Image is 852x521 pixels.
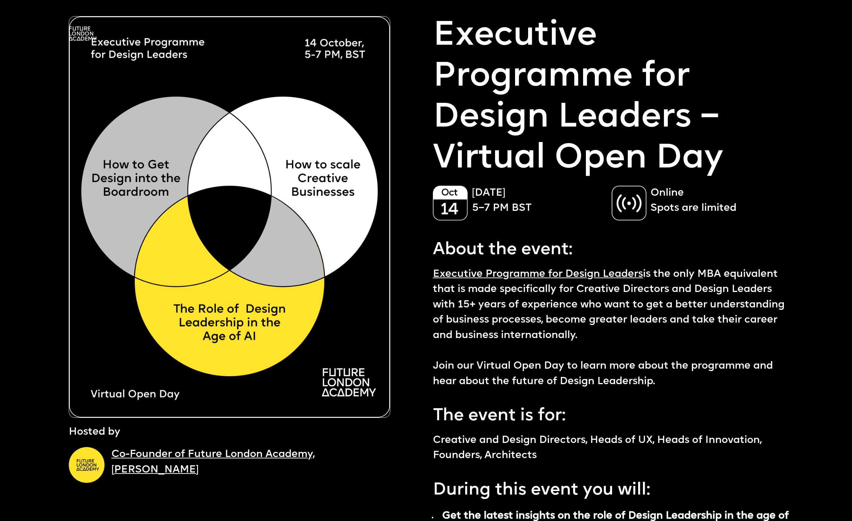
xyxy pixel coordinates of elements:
p: Creative and Design Directors, Heads of UX, Heads of Innovation, Founders, Architects [433,433,790,464]
img: A logo saying in 3 lines: Future London Academy [69,26,97,41]
a: Executive Programme for Design Leaders [433,269,643,279]
p: is the only MBA equivalent that is made specifically for Creative Directors and Design Leaders wi... [433,267,790,390]
a: Co-Founder of Future London Academy, [PERSON_NAME] [111,449,315,475]
p: During this event you will: [433,474,790,503]
p: [DATE] 5–7 PM BST [472,186,605,216]
p: Online Spots are limited [651,186,783,216]
p: Executive Programme for Design Leaders – Virtual Open Day [433,16,790,180]
img: A yellow circle with Future London Academy logo [69,447,105,483]
p: Hosted by [69,425,120,440]
p: About the event: [433,234,790,263]
p: The event is for: [433,400,790,429]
